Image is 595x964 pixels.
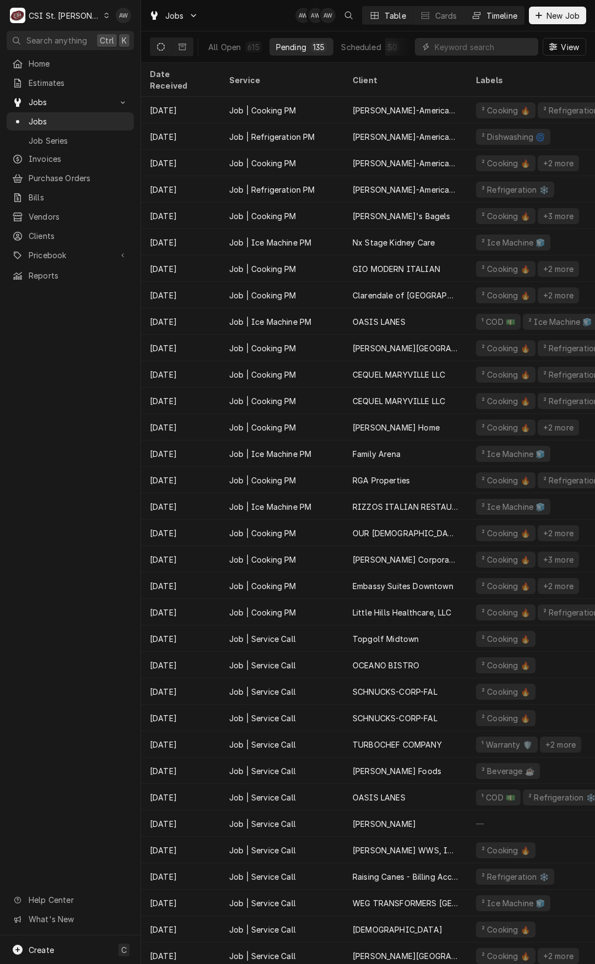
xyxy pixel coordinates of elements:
[141,916,220,943] div: [DATE]
[7,150,134,168] a: Invoices
[542,263,575,275] div: +2 more
[480,475,531,486] div: ² Cooking 🔥
[480,369,531,380] div: ² Cooking 🔥
[229,607,296,618] div: Job | Cooking PM
[7,246,134,264] a: Go to Pricebook
[229,369,296,380] div: Job | Cooking PM
[247,41,259,53] div: 615
[480,792,516,803] div: ¹ COD 💵
[480,422,531,433] div: ² Cooking 🔥
[353,950,458,962] div: [PERSON_NAME][GEOGRAPHIC_DATA]
[320,8,336,23] div: Alexandria Wilp's Avatar
[208,41,241,53] div: All Open
[353,74,456,86] div: Client
[229,316,311,328] div: Job | Ice Machine PM
[544,10,582,21] span: New Job
[29,96,112,108] span: Jobs
[480,765,535,777] div: ² Beverage ☕️
[229,422,296,433] div: Job | Cooking PM
[7,910,134,928] a: Go to What's New
[388,41,397,53] div: 50
[353,792,405,803] div: OASIS LANES
[480,554,531,565] div: ² Cooking 🔥
[229,395,296,407] div: Job | Cooking PM
[476,74,591,86] div: Labels
[229,950,296,962] div: Job | Service Call
[229,660,296,671] div: Job | Service Call
[29,913,127,925] span: What's New
[529,7,586,24] button: New Job
[141,203,220,229] div: [DATE]
[229,739,296,750] div: Job | Service Call
[353,686,437,698] div: SCHNUCKS-CORP-FAL
[480,897,546,909] div: ² Ice Machine 🧊
[480,845,531,856] div: ² Cooking 🔥
[480,924,531,935] div: ² Cooking 🔥
[353,739,442,750] div: TURBOCHEF COMPANY
[480,263,531,275] div: ² Cooking 🔥
[229,184,315,195] div: Job | Refrigeration PM
[353,580,453,592] div: Embassy Suites Downtown
[295,8,311,23] div: AW
[144,7,203,25] a: Go to Jobs
[229,290,296,301] div: Job | Cooking PM
[353,422,440,433] div: [PERSON_NAME] Home
[141,573,220,599] div: [DATE]
[308,8,323,23] div: Alexandria Wilp's Avatar
[7,93,134,111] a: Go to Jobs
[480,950,531,962] div: ² Cooking 🔥
[29,10,100,21] div: CSI St. [PERSON_NAME]
[141,599,220,625] div: [DATE]
[480,395,531,407] div: ² Cooking 🔥
[141,440,220,467] div: [DATE]
[527,316,593,328] div: ² Ice Machine 🧊
[480,871,550,883] div: ² Refrigeration ❄️
[7,891,134,909] a: Go to Help Center
[141,493,220,520] div: [DATE]
[29,172,128,184] span: Purchase Orders
[542,290,575,301] div: +2 more
[10,8,25,23] div: C
[353,554,458,565] div: [PERSON_NAME] Corporation
[353,316,405,328] div: OASIS LANES
[353,607,451,618] div: Little Hills Healthcare, LLC
[29,153,128,165] span: Invoices
[480,184,550,195] div: ² Refrigeration ❄️
[353,157,458,169] div: [PERSON_NAME]-American Dining Creations
[229,818,296,830] div: Job | Service Call
[229,342,296,354] div: Job | Cooking PM
[229,105,296,116] div: Job | Cooking PM
[29,945,54,955] span: Create
[353,897,458,909] div: WEG TRANSFORMERS [GEOGRAPHIC_DATA]
[100,35,114,46] span: Ctrl
[480,290,531,301] div: ² Cooking 🔥
[141,731,220,758] div: [DATE]
[229,131,315,143] div: Job | Refrigeration PM
[480,131,546,143] div: ² Dishwashing 🌀
[122,35,127,46] span: K
[229,554,296,565] div: Job | Cooking PM
[141,150,220,176] div: [DATE]
[7,227,134,245] a: Clients
[353,871,458,883] div: Raising Canes - Billing Account
[229,845,296,856] div: Job | Service Call
[141,890,220,916] div: [DATE]
[229,686,296,698] div: Job | Service Call
[141,176,220,203] div: [DATE]
[353,237,435,248] div: Nx Stage Kidney Care
[544,739,577,750] div: +2 more
[353,924,442,935] div: [DEMOGRAPHIC_DATA]
[141,625,220,652] div: [DATE]
[480,712,531,724] div: ² Cooking 🔥
[229,792,296,803] div: Job | Service Call
[353,845,458,856] div: [PERSON_NAME] WWS, INC.
[480,448,546,460] div: ² Ice Machine 🧊
[340,7,358,24] button: Open search
[480,527,531,539] div: ² Cooking 🔥
[141,123,220,150] div: [DATE]
[353,369,445,380] div: CEQUEL MARYVILLE LLC
[29,230,128,242] span: Clients
[165,10,184,21] span: Jobs
[141,414,220,440] div: [DATE]
[141,97,220,123] div: [DATE]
